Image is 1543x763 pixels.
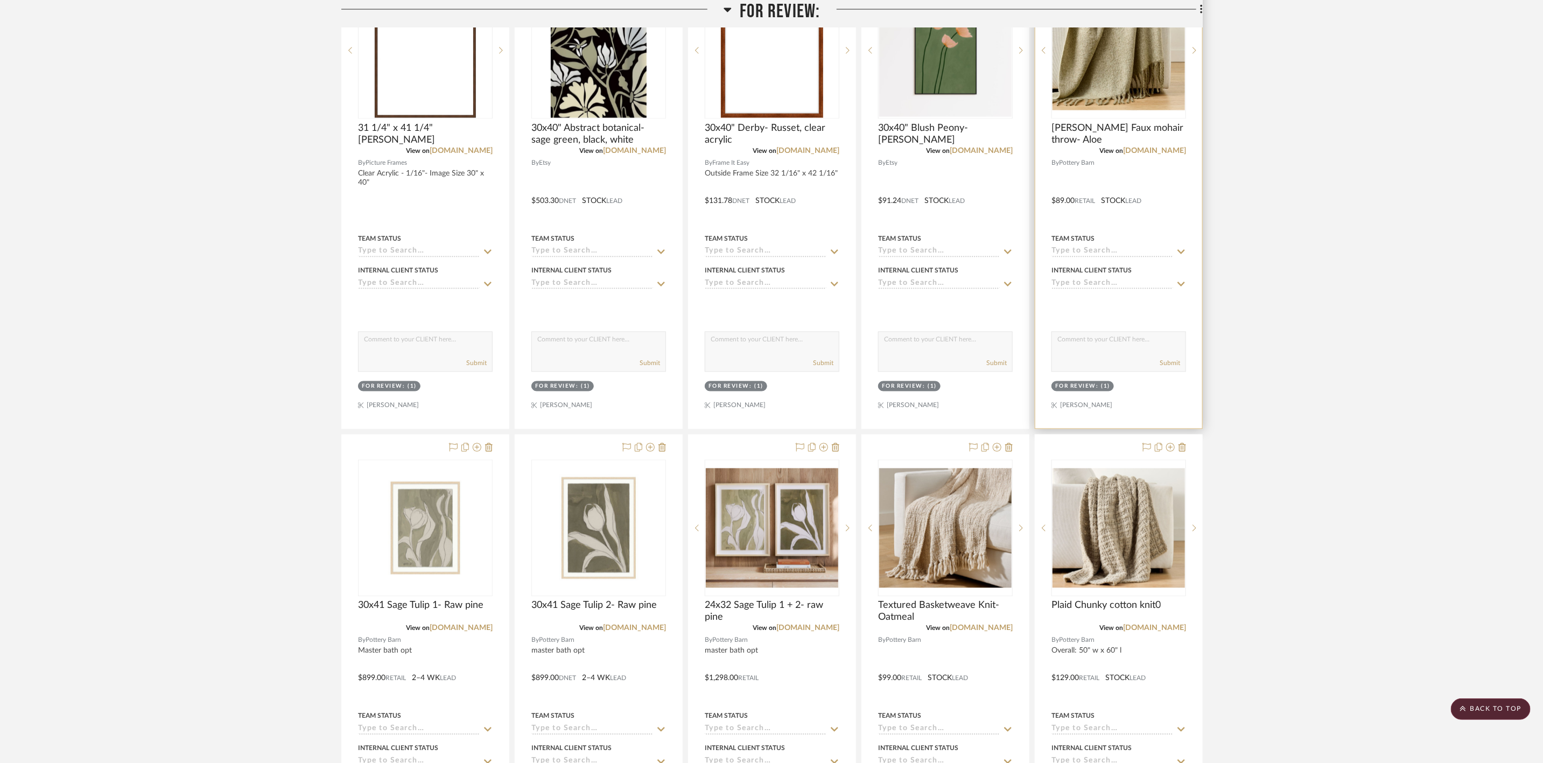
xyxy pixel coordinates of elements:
[430,147,493,155] a: [DOMAIN_NAME]
[926,148,950,154] span: View on
[358,122,493,146] span: 31 1/4" x 41 1/4" [PERSON_NAME]
[705,122,839,146] span: 30x40" Derby- Russet, clear acrylic
[531,158,539,168] span: By
[531,725,653,735] input: Type to Search…
[358,600,483,612] span: 30x41 Sage Tulip 1- Raw pine
[358,247,480,257] input: Type to Search…
[1160,359,1180,368] button: Submit
[755,383,764,391] div: (1)
[878,158,886,168] span: By
[886,635,921,646] span: Pottery Barn
[705,234,748,243] div: Team Status
[753,148,776,154] span: View on
[1059,158,1095,168] span: Pottery Barn
[926,625,950,632] span: View on
[705,711,748,721] div: Team Status
[358,744,438,753] div: Internal Client Status
[705,744,785,753] div: Internal Client Status
[878,279,1000,290] input: Type to Search…
[539,635,574,646] span: Pottery Barn
[358,266,438,276] div: Internal Client Status
[1051,600,1161,612] span: Plaid Chunky cotton knit0
[878,247,1000,257] input: Type to Search…
[878,711,921,721] div: Team Status
[1059,635,1095,646] span: Pottery Barn
[358,711,401,721] div: Team Status
[406,148,430,154] span: View on
[1051,266,1132,276] div: Internal Client Status
[878,744,958,753] div: Internal Client Status
[358,279,480,290] input: Type to Search…
[878,725,1000,735] input: Type to Search…
[1051,247,1173,257] input: Type to Search…
[705,158,712,168] span: By
[705,725,826,735] input: Type to Search…
[1051,711,1095,721] div: Team Status
[603,147,666,155] a: [DOMAIN_NAME]
[1051,635,1059,646] span: By
[878,122,1013,146] span: 30x40" Blush Peony- [PERSON_NAME]
[1051,279,1173,290] input: Type to Search…
[531,635,539,646] span: By
[950,625,1013,632] a: [DOMAIN_NAME]
[1051,234,1095,243] div: Team Status
[366,635,401,646] span: Pottery Barn
[878,266,958,276] div: Internal Client Status
[705,279,826,290] input: Type to Search…
[878,234,921,243] div: Team Status
[776,147,839,155] a: [DOMAIN_NAME]
[886,158,897,168] span: Etsy
[579,625,603,632] span: View on
[1053,468,1185,587] img: Plaid Chunky cotton knit0
[813,359,833,368] button: Submit
[358,234,401,243] div: Team Status
[535,383,579,391] div: For Review:
[531,122,666,146] span: 30x40" Abstract botanical- sage green, black, white
[712,635,748,646] span: Pottery Barn
[712,158,749,168] span: Frame It Easy
[706,468,838,587] img: 24x32 Sage Tulip 1 + 2- raw pine
[1051,122,1186,146] span: [PERSON_NAME] Faux mohair throw- Aloe
[531,279,653,290] input: Type to Search…
[579,148,603,154] span: View on
[753,625,776,632] span: View on
[1099,148,1123,154] span: View on
[1451,698,1531,720] scroll-to-top-button: BACK TO TOP
[776,625,839,632] a: [DOMAIN_NAME]
[603,625,666,632] a: [DOMAIN_NAME]
[986,359,1007,368] button: Submit
[1055,383,1099,391] div: For Review:
[705,600,839,624] span: 24x32 Sage Tulip 1 + 2- raw pine
[531,234,574,243] div: Team Status
[359,468,492,587] img: 30x41 Sage Tulip 1- Raw pine
[879,468,1012,587] img: Textured Basketweave Knit- Oatmeal
[539,158,551,168] span: Etsy
[1099,625,1123,632] span: View on
[705,247,826,257] input: Type to Search…
[1051,158,1059,168] span: By
[358,725,480,735] input: Type to Search…
[1052,460,1186,596] div: 0
[366,158,407,168] span: Picture Frames
[408,383,417,391] div: (1)
[1051,725,1173,735] input: Type to Search…
[709,383,752,391] div: For Review:
[705,266,785,276] div: Internal Client Status
[1102,383,1111,391] div: (1)
[531,266,612,276] div: Internal Client Status
[362,383,405,391] div: For Review:
[531,600,657,612] span: 30x41 Sage Tulip 2- Raw pine
[1051,744,1132,753] div: Internal Client Status
[532,468,665,587] img: 30x41 Sage Tulip 2- Raw pine
[878,635,886,646] span: By
[358,635,366,646] span: By
[878,600,1013,624] span: Textured Basketweave Knit- Oatmeal
[532,460,665,596] div: 0
[705,635,712,646] span: By
[705,460,839,596] div: 0
[358,158,366,168] span: By
[1123,147,1186,155] a: [DOMAIN_NAME]
[879,460,1012,596] div: 0
[1123,625,1186,632] a: [DOMAIN_NAME]
[359,460,492,596] div: 0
